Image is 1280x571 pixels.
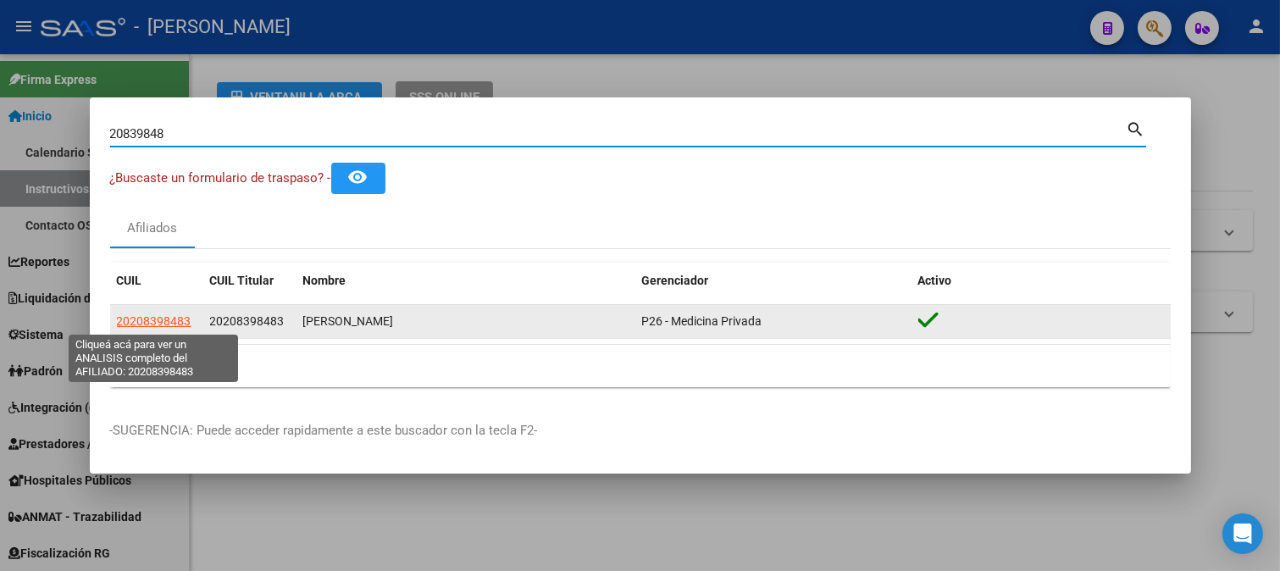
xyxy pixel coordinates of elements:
[110,421,1171,441] p: -SUGERENCIA: Puede acceder rapidamente a este buscador con la tecla F2-
[303,274,346,287] span: Nombre
[635,263,912,299] datatable-header-cell: Gerenciador
[918,274,952,287] span: Activo
[296,263,635,299] datatable-header-cell: Nombre
[348,167,368,187] mat-icon: remove_red_eye
[203,263,296,299] datatable-header-cell: CUIL Titular
[912,263,1171,299] datatable-header-cell: Activo
[210,274,274,287] span: CUIL Titular
[642,314,762,328] span: P26 - Medicina Privada
[210,314,285,328] span: 20208398483
[117,314,191,328] span: 20208398483
[127,219,177,238] div: Afiliados
[110,170,331,186] span: ¿Buscaste un formulario de traspaso? -
[642,274,709,287] span: Gerenciador
[117,274,142,287] span: CUIL
[110,345,1171,387] div: 1 total
[110,263,203,299] datatable-header-cell: CUIL
[303,312,629,331] div: [PERSON_NAME]
[1127,118,1146,138] mat-icon: search
[1222,513,1263,554] div: Open Intercom Messenger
